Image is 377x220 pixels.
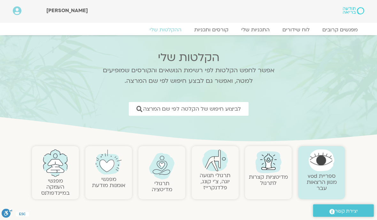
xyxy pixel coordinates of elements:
a: קורסים ותכניות [188,27,235,33]
a: התכניות שלי [235,27,276,33]
a: תרגולימדיטציה [152,180,172,193]
span: לביצוע חיפוש של הקלטה לפי שם המרצה [143,106,241,112]
a: ספריית vodמגוון הרצאות עבר [307,172,337,192]
nav: Menu [13,27,364,33]
span: יצירת קשר [335,207,358,216]
a: מפגשיהעמקה במיינדפולנס [41,177,70,197]
a: מדיטציות קצרות לתרגול [249,173,288,187]
a: ההקלטות שלי [143,27,188,33]
a: לוח שידורים [276,27,316,33]
a: מפגשים קרובים [316,27,364,33]
h2: הקלטות שלי [94,51,283,64]
a: מפגשיאומנות מודעת [92,176,125,189]
span: [PERSON_NAME] [46,7,88,14]
a: לביצוע חיפוש של הקלטה לפי שם המרצה [129,102,249,116]
a: יצירת קשר [313,204,374,217]
a: תרגולי תנועהיוגה, צ׳י קונג, פלדנקרייז [200,172,230,191]
p: אפשר לחפש הקלטות לפי רשימת הנושאים והקורסים שמופיעים למטה, ואפשר גם לבצע חיפוש לפי שם המרצה. [94,65,283,86]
